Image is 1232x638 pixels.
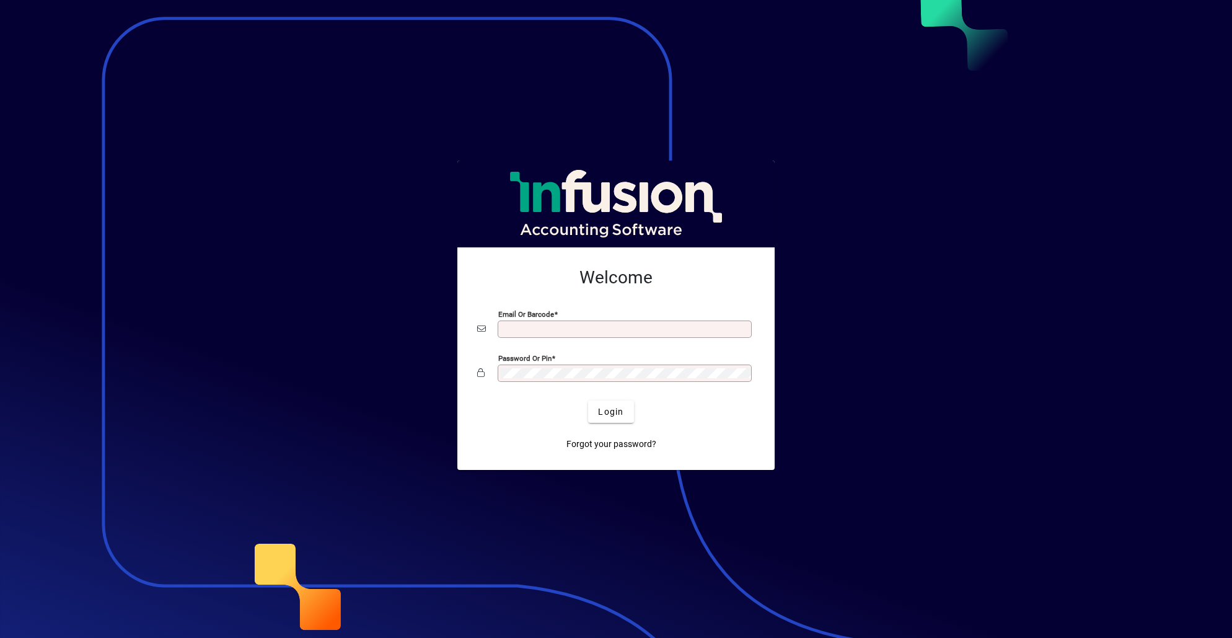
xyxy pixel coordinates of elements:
[566,438,656,451] span: Forgot your password?
[588,401,633,423] button: Login
[498,354,552,363] mat-label: Password or Pin
[477,267,755,288] h2: Welcome
[598,405,623,419] span: Login
[498,310,554,319] mat-label: Email or Barcode
[561,433,661,455] a: Forgot your password?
